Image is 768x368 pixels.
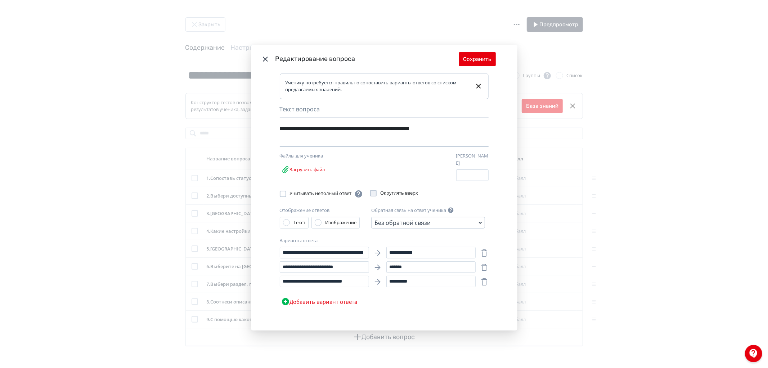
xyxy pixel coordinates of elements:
div: Текст вопроса [280,105,489,118]
div: Изображение [325,219,356,226]
label: [PERSON_NAME] [456,152,489,167]
div: Ученику потребуется правильно сопоставить варианты ответов со списком предлагаемых значений. [286,79,469,93]
span: Учитывать неполный ответ [289,190,363,198]
div: Без обратной связи [374,218,431,227]
div: Modal [251,45,517,331]
span: Округлять вверх [380,190,418,197]
div: Текст [293,219,305,226]
div: Файлы для ученика [280,152,355,160]
label: Отображение ответов [280,207,330,214]
label: Обратная связь на ответ ученика [371,207,446,214]
label: Варианты ответа [280,237,318,244]
button: Сохранить [459,52,496,66]
button: Добавить вариант ответа [280,294,359,309]
div: Редактирование вопроса [275,54,459,64]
